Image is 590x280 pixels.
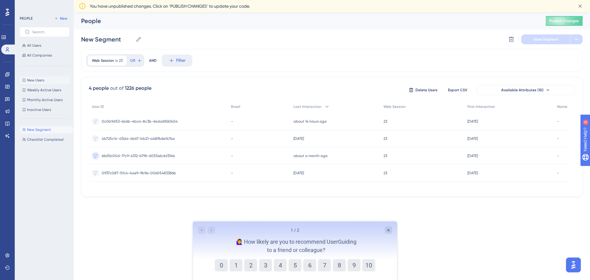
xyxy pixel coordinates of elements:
[415,88,438,93] span: Delete Users
[293,119,327,124] time: about 14 hours ago
[533,37,559,42] span: Save Segment
[20,106,69,113] button: Inactive Users
[115,58,118,63] span: is
[125,85,151,92] div: 1226 people
[27,88,61,93] span: Weekly Active Users
[27,107,51,112] span: Inactive Users
[20,96,69,104] button: Monthly Active Users
[102,171,176,175] span: 0937c087-5fc4-4ae9-9b9e-00605483386b
[130,58,135,63] span: OR
[20,126,73,133] button: New Segment
[383,171,387,175] span: 23
[119,58,123,63] span: 23
[129,56,143,65] button: OR
[52,15,69,22] button: New
[442,85,473,95] button: Export CSV
[27,53,52,58] span: All Companies
[467,104,495,109] span: First Interaction
[521,34,570,44] button: Save Segment
[557,153,559,158] span: -
[467,136,478,141] time: [DATE]
[27,43,41,48] span: All Users
[383,119,387,124] span: 23
[448,88,467,93] span: Export CSV
[231,104,240,109] span: Email
[102,153,175,158] span: 66d5b00d-17c9-4312-b7f8-d055ebdd314b
[20,136,73,143] button: Checklist Completed
[557,136,559,141] span: -
[92,104,104,109] span: User ID
[20,77,69,84] button: New Users
[89,85,109,92] div: 4 people
[110,85,124,92] div: out of
[90,2,250,10] span: You have unpublished changes. Click on ‘PUBLISH CHANGES’ to update your code.
[43,3,45,8] div: 4
[467,119,478,124] time: [DATE]
[467,154,478,158] time: [DATE]
[231,171,233,175] span: -
[27,127,51,132] span: New Segment
[231,119,233,124] span: -
[477,85,575,95] button: Available Attributes (10)
[293,171,304,175] time: [DATE]
[231,136,233,141] span: -
[176,57,186,64] span: Filter
[92,58,114,63] span: Web Session
[383,136,387,141] span: 23
[564,256,583,274] iframe: UserGuiding AI Assistant Launcher
[60,16,67,21] span: New
[383,104,406,109] span: Web Session
[557,104,567,109] span: Name
[549,18,579,23] span: Publish Changes
[149,54,157,67] div: AND
[231,153,233,158] span: -
[546,16,583,26] button: Publish Changes
[557,171,559,175] span: -
[27,78,44,83] span: New Users
[501,88,544,93] span: Available Attributes (10)
[20,52,69,59] button: All Companies
[102,119,178,124] span: 0c0b9d53-4b6b-4bc4-8c3b-64da69261404
[193,222,397,280] iframe: UserGuiding Survey
[162,54,192,67] button: Filter
[557,119,559,124] span: -
[20,16,33,21] div: PEOPLE
[27,97,63,102] span: Monthly Active Users
[293,154,328,158] time: about a month ago
[81,17,530,25] div: People
[20,42,69,49] button: All Users
[467,171,478,175] time: [DATE]
[27,137,64,142] span: Checklist Completed
[14,2,38,9] span: Need Help?
[293,104,321,109] span: Last Interaction
[383,153,387,158] span: 23
[408,85,439,95] button: Delete Users
[20,86,69,94] button: Weekly Active Users
[81,35,133,44] input: Segment Name
[32,30,64,34] input: Search
[293,136,304,141] time: [DATE]
[102,136,175,141] span: 4b725c1c-d3da-4b67-bb21-a489b6e1474a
